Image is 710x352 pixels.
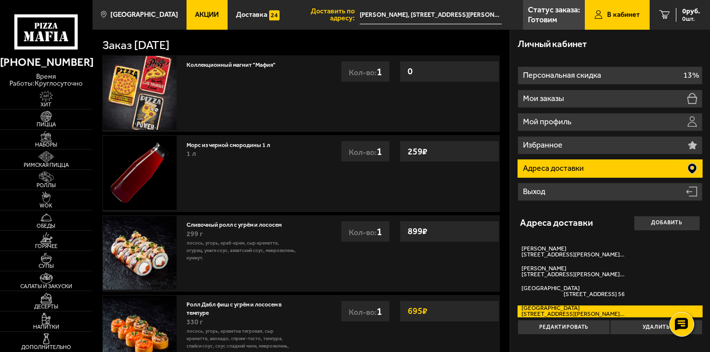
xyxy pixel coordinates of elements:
strong: 695 ₽ [405,302,430,320]
p: Избранное [523,141,565,149]
a: Морс из черной смородины 1 л [187,140,278,149]
span: 1 [377,145,382,157]
input: Ваш адрес доставки [360,6,502,24]
span: [STREET_ADDRESS][PERSON_NAME] 71 [521,272,625,278]
button: Редактировать [518,320,610,335]
p: Адреса доставки [523,164,586,172]
label: [PERSON_NAME] [518,266,703,278]
h1: Заказ [DATE] [102,40,170,51]
a: Сливочный ролл с угрём и лососем [187,219,289,228]
h3: Адреса доставки [520,218,593,228]
div: Кол-во: [341,61,390,82]
span: Акции [195,11,219,18]
img: 15daf4d41897b9f0e9f617042186c801.svg [269,10,280,21]
h3: Личный кабинет [518,40,587,49]
span: Пушкин, улица Генерала Хазова, 47, подъезд 4 [360,6,502,24]
label: [GEOGRAPHIC_DATA] [518,286,703,298]
p: лосось, угорь, краб-крем, Сыр креметте, огурец, унаги соус, азиатский соус, микрозелень, кунжут. [187,240,296,262]
span: 299 г [187,230,203,238]
span: 1 л [187,150,196,158]
div: Кол-во: [341,301,390,322]
span: [STREET_ADDRESS][PERSON_NAME] 71 [521,311,625,317]
span: 1 [377,225,382,238]
span: 0 руб. [682,8,700,15]
p: Готовим [528,16,557,24]
span: В кабинет [607,11,640,18]
span: 330 г [187,318,203,326]
strong: 259 ₽ [405,142,430,161]
span: 1 [377,305,382,317]
p: 13% [683,71,699,79]
div: Кол-во: [341,141,390,162]
label: [PERSON_NAME] [518,246,703,258]
div: Кол-во: [341,221,390,242]
p: Выход [523,188,547,196]
span: Доставка [236,11,267,18]
a: Коллекционный магнит "Мафия" [187,59,283,68]
a: Ролл Дабл фиш с угрём и лососем в темпуре [187,299,282,316]
p: Мои заказы [523,95,566,102]
button: Удалить [610,320,703,335]
p: Персональная скидка [523,71,603,79]
span: 1 [377,65,382,78]
label: [GEOGRAPHIC_DATA] [518,305,703,317]
strong: 0 [405,62,415,81]
span: Доставить по адресу: [288,8,360,22]
span: [STREET_ADDRESS][PERSON_NAME] 71 [521,252,625,258]
span: 0 шт. [682,16,700,22]
p: Мой профиль [523,118,573,126]
span: [STREET_ADDRESS] 56 [521,292,625,298]
strong: 899 ₽ [405,222,430,241]
p: Статус заказа: [528,6,580,14]
button: Добавить [634,216,701,231]
span: [GEOGRAPHIC_DATA] [110,11,178,18]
